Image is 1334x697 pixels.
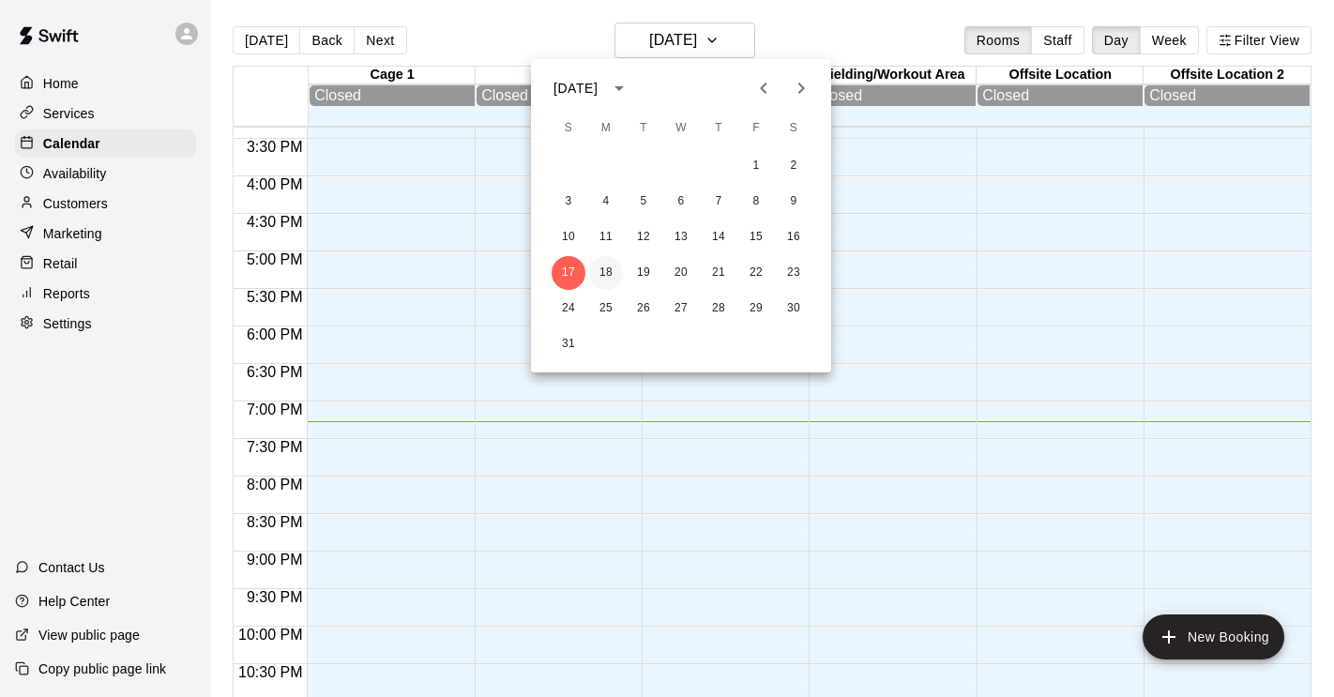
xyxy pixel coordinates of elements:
div: [DATE] [553,79,598,98]
button: 8 [739,185,773,219]
button: 28 [702,292,735,326]
span: Tuesday [627,110,660,147]
button: 27 [664,292,698,326]
button: 22 [739,256,773,290]
button: 25 [589,292,623,326]
button: 19 [627,256,660,290]
button: 26 [627,292,660,326]
button: 6 [664,185,698,219]
button: 12 [627,220,660,254]
button: 24 [552,292,585,326]
button: 23 [777,256,811,290]
button: 20 [664,256,698,290]
button: 30 [777,292,811,326]
button: 21 [702,256,735,290]
span: Wednesday [664,110,698,147]
button: 2 [777,149,811,183]
button: 18 [589,256,623,290]
button: 4 [589,185,623,219]
span: Monday [589,110,623,147]
button: Next month [782,69,820,107]
button: 10 [552,220,585,254]
button: 3 [552,185,585,219]
button: 16 [777,220,811,254]
button: Previous month [745,69,782,107]
button: 5 [627,185,660,219]
span: Saturday [777,110,811,147]
button: 9 [777,185,811,219]
button: 1 [739,149,773,183]
span: Friday [739,110,773,147]
button: 11 [589,220,623,254]
button: 14 [702,220,735,254]
button: 17 [552,256,585,290]
button: 31 [552,327,585,361]
button: 7 [702,185,735,219]
button: 29 [739,292,773,326]
button: calendar view is open, switch to year view [603,72,635,104]
button: 13 [664,220,698,254]
button: 15 [739,220,773,254]
span: Thursday [702,110,735,147]
span: Sunday [552,110,585,147]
